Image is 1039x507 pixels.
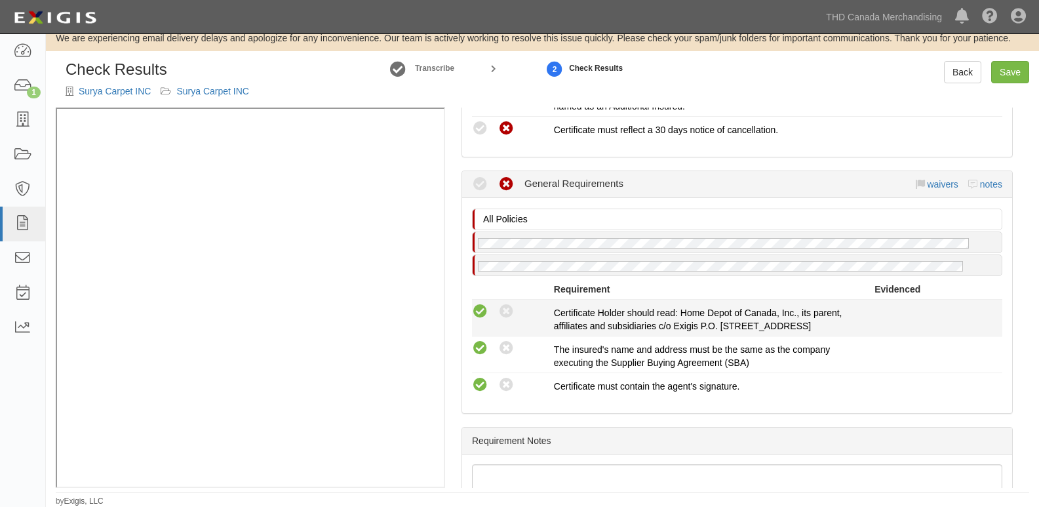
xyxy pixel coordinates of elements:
[176,86,248,96] a: Surya Carpet INC
[498,304,515,320] i: Non-Compliant
[524,176,623,190] div: General Requirements
[46,31,1039,45] div: We are experiencing email delivery delays and apologize for any inconvenience. Our team is active...
[472,304,488,320] i: Compliant
[472,121,488,137] i: Compliant
[980,179,1002,190] a: notes
[472,377,488,394] i: Compliant
[554,344,830,368] span: The insured's name and address must be the same as the company executing the Supplier Buying Agre...
[498,377,515,394] i: Non-Compliant
[27,87,41,98] div: 1
[498,340,515,357] i: Non-Compliant
[554,381,740,392] span: Certificate must contain the agent's signature.
[79,86,151,96] a: Surya Carpet INC
[554,125,778,135] span: Certificate must reflect a 30 days notice of cancellation.
[498,176,515,193] i: Non-Compliant
[554,308,842,331] span: Certificate Holder should read: Home Depot of Canada, Inc., its parent, affiliates and subsidiari...
[545,54,564,83] a: 2
[819,4,949,30] a: THD Canada Merchandising
[415,64,454,73] small: Transcribe
[64,497,104,506] a: Exigis, LLC
[472,210,1006,220] a: All Policies
[927,179,958,190] a: waivers
[554,284,610,294] strong: Requirement
[982,9,998,25] i: Help Center - Complianz
[483,213,998,226] p: All Policies
[991,61,1029,83] a: Save
[472,176,488,193] i: Compliant
[10,6,100,30] img: logo-5460c22ac91f19d4615b14bd174203de0afe785f0fc80cf4dbbc73dc1793850b.png
[545,62,564,77] strong: 2
[472,340,488,357] i: Compliant
[944,61,981,83] a: Back
[462,428,1012,455] div: Requirement Notes
[56,496,104,507] small: by
[569,64,623,73] small: Check Results
[412,62,454,73] a: Transcribe
[66,61,249,78] h1: Check Results
[498,121,515,137] i: Non-Compliant
[388,54,408,83] a: Edit Document
[874,284,920,294] strong: Evidenced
